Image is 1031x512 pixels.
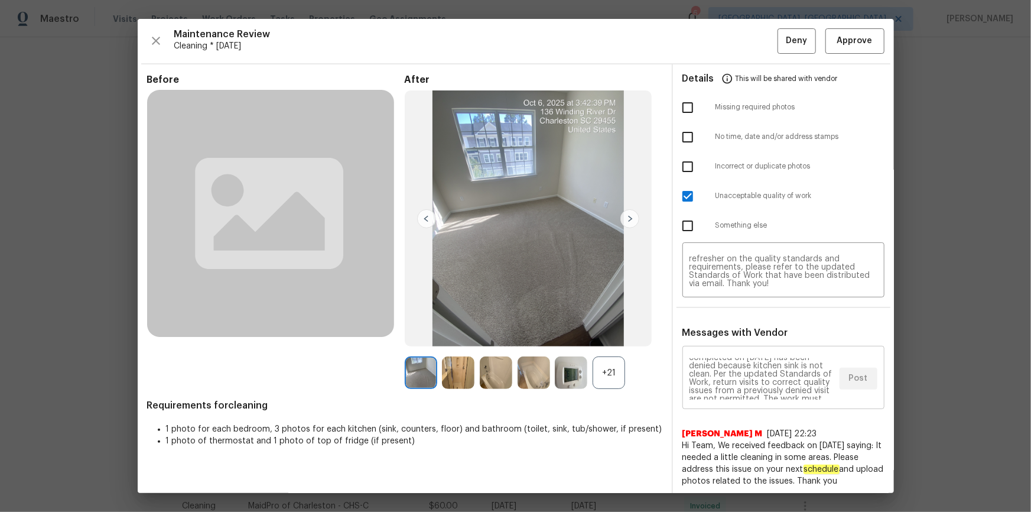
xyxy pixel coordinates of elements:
span: Something else [715,221,884,231]
div: Unacceptable quality of work [673,182,894,211]
button: Deny [778,28,816,54]
li: 1 photo of thermostat and 1 photo of top of fridge (if present) [166,435,662,447]
span: [PERSON_NAME] M [682,428,763,440]
em: schedule [804,465,840,474]
span: Hi Team, We received feedback on [DATE] saying: It needed a little cleaning in some areas. Please... [682,440,884,487]
span: Incorrect or duplicate photos [715,161,884,171]
div: Something else [673,211,894,241]
div: Missing required photos [673,93,894,122]
span: Unacceptable quality of work [715,191,884,201]
span: After [405,74,662,86]
span: Cleaning * [DATE] [174,40,778,52]
img: right-chevron-button-url [620,209,639,228]
div: +21 [593,357,625,389]
span: Missing required photos [715,102,884,112]
li: 1 photo for each bedroom, 3 photos for each kitchen (sink, counters, floor) and bathroom (toilet,... [166,423,662,435]
span: No time, date and/or address stamps [715,132,884,142]
textarea: Maintenance Audit Team: Hello! Unfortunately, this cleaning visit completed on [DATE] has been de... [689,358,835,400]
span: Before [147,74,405,86]
span: Deny [786,34,807,48]
span: [DATE] 22:23 [767,430,817,438]
span: This will be shared with vendor [736,64,838,93]
div: Incorrect or duplicate photos [673,152,894,182]
span: Approve [837,34,873,48]
span: Requirements for cleaning [147,400,662,411]
button: Approve [825,28,884,54]
textarea: Maintenance Audit Team: Hello! Unfortunately, this cleaning visit completed on [DATE] has been de... [689,255,877,288]
span: Maintenance Review [174,28,778,40]
img: left-chevron-button-url [417,209,436,228]
span: Messages with Vendor [682,328,788,338]
span: Details [682,64,714,93]
div: No time, date and/or address stamps [673,122,894,152]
